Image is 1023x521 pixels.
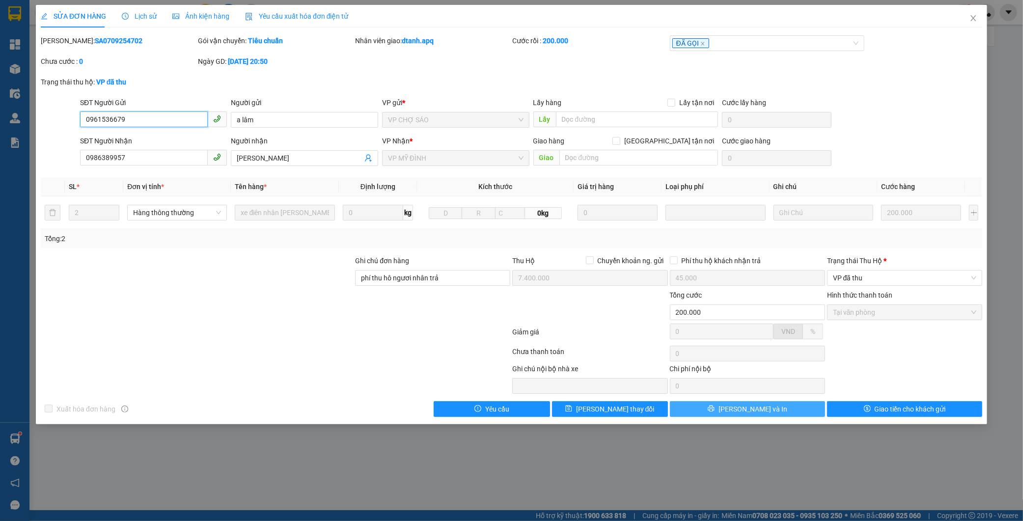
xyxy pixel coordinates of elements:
[495,207,525,219] input: C
[95,37,142,45] b: SA0709254702
[127,183,164,191] span: Đơn vị tính
[881,183,915,191] span: Cước hàng
[235,183,267,191] span: Tên hàng
[364,154,372,162] span: user-add
[670,401,825,417] button: printer[PERSON_NAME] và In
[512,35,667,46] div: Cước rồi :
[53,404,119,414] span: Xuất hóa đơn hàng
[722,112,831,128] input: Cước lấy hàng
[231,136,378,146] div: Người nhận
[559,150,718,165] input: Dọc đường
[122,12,157,20] span: Lịch sử
[41,77,235,87] div: Trạng thái thu hộ:
[700,41,705,46] span: close
[434,401,550,417] button: exclamation-circleYêu cầu
[485,404,509,414] span: Yêu cầu
[429,207,462,219] input: D
[576,404,655,414] span: [PERSON_NAME] thay đổi
[478,183,512,191] span: Kích thước
[245,13,253,21] img: icon
[594,255,668,266] span: Chuyển khoản ng. gửi
[662,177,769,196] th: Loại phụ phí
[672,38,709,48] span: ĐÃ GỌI
[121,406,128,412] span: info-circle
[533,99,562,107] span: Lấy hàng
[213,153,221,161] span: phone
[69,183,77,191] span: SL
[79,57,83,65] b: 0
[781,328,795,335] span: VND
[355,270,510,286] input: Ghi chú đơn hàng
[881,205,961,220] input: 0
[235,205,334,220] input: VD: Bàn, Ghế
[512,346,669,363] div: Chưa thanh toán
[827,255,982,266] div: Trạng thái Thu Hộ
[827,401,982,417] button: dollarGiao tiền cho khách gửi
[533,137,565,145] span: Giao hàng
[122,13,129,20] span: clock-circle
[41,35,196,46] div: [PERSON_NAME]:
[722,137,771,145] label: Cước giao hàng
[96,78,127,86] b: VP đã thu
[512,363,667,378] div: Ghi chú nội bộ nhà xe
[708,405,715,413] span: printer
[388,151,524,165] span: VP MỸ ĐÌNH
[620,136,718,146] span: [GEOGRAPHIC_DATA] tận nơi
[213,115,221,123] span: phone
[198,56,353,67] div: Ngày GD:
[833,305,976,320] span: Tại văn phòng
[248,37,283,45] b: Tiêu chuẩn
[80,136,227,146] div: SĐT Người Nhận
[388,112,524,127] span: VP CHỢ SÁO
[827,291,892,299] label: Hình thức thanh toán
[403,205,413,220] span: kg
[512,327,669,344] div: Giảm giá
[969,205,978,220] button: plus
[670,363,825,378] div: Chi phí nội bộ
[231,97,378,108] div: Người gửi
[675,97,718,108] span: Lấy tận nơi
[382,97,529,108] div: VP gửi
[678,255,765,266] span: Phí thu hộ khách nhận trả
[722,150,831,166] input: Cước giao hàng
[810,328,815,335] span: %
[525,207,562,219] span: 0kg
[45,205,60,220] button: delete
[556,111,718,127] input: Dọc đường
[172,12,229,20] span: Ảnh kiện hàng
[245,12,349,20] span: Yêu cầu xuất hóa đơn điện tử
[228,57,268,65] b: [DATE] 20:50
[875,404,946,414] span: Giao tiền cho khách gửi
[41,56,196,67] div: Chưa cước :
[172,13,179,20] span: picture
[41,12,106,20] span: SỬA ĐƠN HÀNG
[969,14,977,22] span: close
[774,205,873,220] input: Ghi Chú
[80,97,227,108] div: SĐT Người Gửi
[543,37,568,45] b: 200.000
[578,183,614,191] span: Giá trị hàng
[670,291,702,299] span: Tổng cước
[382,137,410,145] span: VP Nhận
[462,207,495,219] input: R
[133,205,221,220] span: Hàng thông thường
[533,150,559,165] span: Giao
[402,37,434,45] b: dtanh.apq
[722,99,766,107] label: Cước lấy hàng
[833,271,976,285] span: VP đã thu
[355,35,510,46] div: Nhân viên giao:
[360,183,395,191] span: Định lượng
[533,111,556,127] span: Lấy
[719,404,787,414] span: [PERSON_NAME] và In
[552,401,668,417] button: save[PERSON_NAME] thay đổi
[41,13,48,20] span: edit
[45,233,395,244] div: Tổng: 2
[198,35,353,46] div: Gói vận chuyển:
[960,5,987,32] button: Close
[512,257,535,265] span: Thu Hộ
[355,257,409,265] label: Ghi chú đơn hàng
[565,405,572,413] span: save
[864,405,871,413] span: dollar
[474,405,481,413] span: exclamation-circle
[770,177,877,196] th: Ghi chú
